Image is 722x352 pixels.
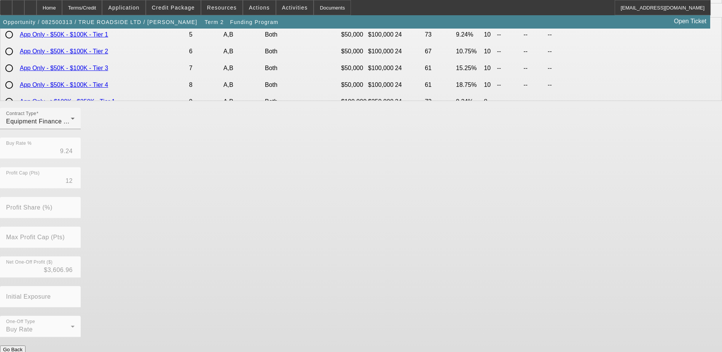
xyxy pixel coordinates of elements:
[6,234,65,240] mat-label: Max Profit Cap (Pts)
[207,5,237,11] span: Resources
[483,43,496,59] td: 10
[6,118,95,125] span: Equipment Finance Agreement
[6,171,40,176] mat-label: Profit Cap (Pts)
[547,60,564,76] td: --
[265,94,309,110] td: Both
[497,94,523,110] td: --
[395,94,424,110] td: 24
[547,43,564,59] td: --
[341,27,367,43] td: $50,000
[523,27,547,43] td: --
[265,77,309,93] td: Both
[523,94,547,110] td: --
[424,77,455,93] td: 61
[483,94,496,110] td: 8
[395,60,424,76] td: 24
[189,77,222,93] td: 8
[368,77,394,93] td: $100,000
[424,43,455,59] td: 67
[341,77,367,93] td: $50,000
[189,94,222,110] td: 9
[223,60,264,76] td: A,B
[228,15,280,29] button: Funding Program
[189,27,222,43] td: 5
[368,94,394,110] td: $250,000
[265,60,309,76] td: Both
[547,94,564,110] td: --
[483,77,496,93] td: 10
[395,27,424,43] td: 24
[483,60,496,76] td: 10
[6,111,36,116] mat-label: Contract Type
[20,82,108,88] a: App Only - $50K - $100K - Tier 4
[497,43,523,59] td: --
[152,5,195,11] span: Credit Package
[20,31,108,38] a: App Only - $50K - $100K - Tier 1
[456,77,483,93] td: 18.75%
[368,60,394,76] td: $100,000
[424,27,455,43] td: 73
[671,15,709,28] a: Open Ticket
[341,43,367,59] td: $50,000
[497,60,523,76] td: --
[483,27,496,43] td: 10
[424,94,455,110] td: 73
[265,43,309,59] td: Both
[395,43,424,59] td: 24
[223,94,264,110] td: A,B
[265,27,309,43] td: Both
[341,60,367,76] td: $50,000
[523,43,547,59] td: --
[223,27,264,43] td: A,B
[20,98,115,105] a: App Only - >$100K - $250K - Tier 1
[20,48,108,54] a: App Only - $50K - $100K - Tier 2
[249,5,270,11] span: Actions
[547,27,564,43] td: --
[230,19,278,25] span: Funding Program
[202,15,226,29] button: Term 2
[201,0,242,15] button: Resources
[6,319,35,324] mat-label: One-Off Type
[497,27,523,43] td: --
[456,60,483,76] td: 15.25%
[6,293,51,300] mat-label: Initial Exposure
[3,19,198,25] span: Opportunity / 082500313 / TRUE ROADSIDE LTD / [PERSON_NAME]
[223,43,264,59] td: A,B
[523,60,547,76] td: --
[20,65,108,71] a: App Only - $50K - $100K - Tier 3
[456,43,483,59] td: 10.75%
[102,0,145,15] button: Application
[189,60,222,76] td: 7
[497,77,523,93] td: --
[282,5,308,11] span: Activities
[6,141,32,146] mat-label: Buy Rate %
[223,77,264,93] td: A,B
[368,43,394,59] td: $100,000
[341,94,367,110] td: $100,000
[243,0,276,15] button: Actions
[276,0,314,15] button: Activities
[368,27,394,43] td: $100,000
[456,94,483,110] td: 9.24%
[547,77,564,93] td: --
[205,19,224,25] span: Term 2
[6,204,53,211] mat-label: Profit Share (%)
[523,77,547,93] td: --
[146,0,201,15] button: Credit Package
[424,60,455,76] td: 61
[456,27,483,43] td: 9.24%
[395,77,424,93] td: 24
[108,5,139,11] span: Application
[6,260,53,265] mat-label: Net One-Off Profit ($)
[189,43,222,59] td: 6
